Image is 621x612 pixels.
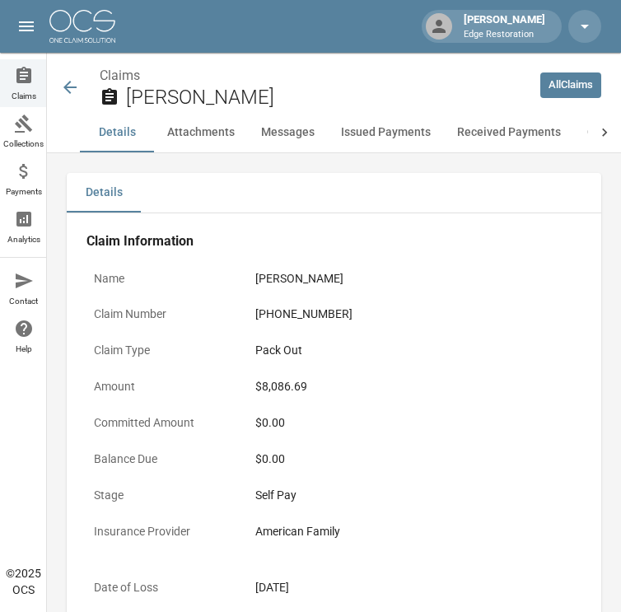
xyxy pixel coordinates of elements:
p: Name [86,263,235,295]
div: $0.00 [255,451,574,468]
span: Contact [9,297,38,306]
p: Amount [86,371,235,403]
p: Edge Restoration [464,28,545,42]
h4: Claim Information [86,233,581,250]
div: anchor tabs [80,113,588,152]
button: Attachments [154,113,248,152]
button: Issued Payments [328,113,444,152]
div: $0.00 [255,414,574,432]
span: Analytics [7,236,40,244]
a: AllClaims [540,72,601,98]
p: Insurance Provider [86,516,235,548]
p: Balance Due [86,443,235,475]
nav: breadcrumb [100,66,527,86]
div: [PHONE_NUMBER] [255,306,574,323]
button: Messages [248,113,328,152]
button: Details [80,113,154,152]
p: Stage [86,479,235,512]
div: [PERSON_NAME] [457,12,552,41]
h2: [PERSON_NAME] [126,86,527,110]
div: [PERSON_NAME] [255,270,574,287]
div: © 2025 OCS [6,565,41,598]
div: Self Pay [255,487,574,504]
a: Claims [100,68,140,83]
div: [DATE] [255,579,574,596]
div: $8,086.69 [255,378,574,395]
button: open drawer [10,10,43,43]
div: details tabs [67,173,601,213]
p: Claim Number [86,298,235,330]
button: Received Payments [444,113,574,152]
p: Date of Loss [86,572,235,604]
span: Help [16,345,32,353]
div: Pack Out [255,342,574,359]
div: American Family [255,523,574,540]
button: Details [67,173,141,213]
span: Claims [12,92,36,100]
img: ocs-logo-white-transparent.png [49,10,115,43]
span: Collections [3,140,44,148]
p: Claim Type [86,334,235,367]
span: Payments [6,188,42,196]
p: Committed Amount [86,407,235,439]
